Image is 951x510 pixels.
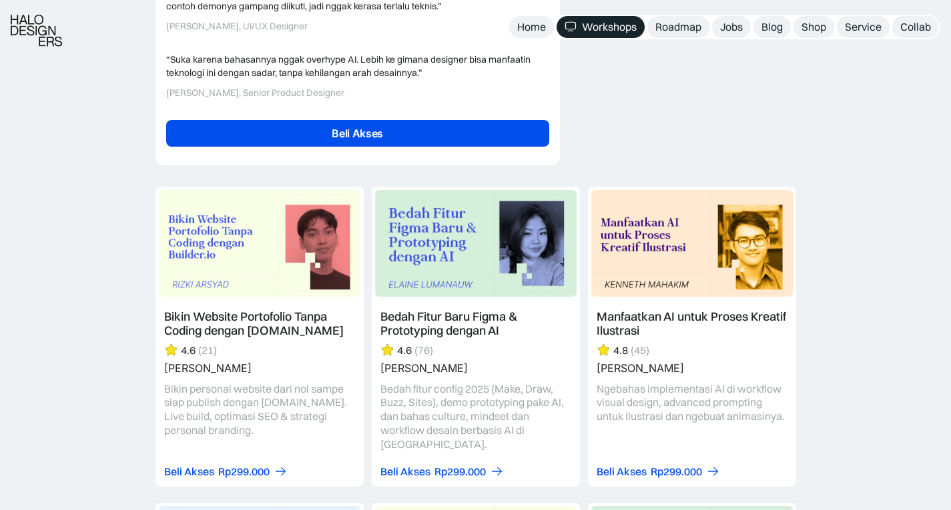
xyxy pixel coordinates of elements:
[892,16,939,38] a: Collab
[557,16,645,38] a: Workshops
[845,20,882,34] div: Service
[753,16,791,38] a: Blog
[837,16,890,38] a: Service
[380,465,504,479] a: Beli AksesRp299.000
[647,16,709,38] a: Roadmap
[761,20,783,34] div: Blog
[802,20,826,34] div: Shop
[582,20,637,34] div: Workshops
[720,20,743,34] div: Jobs
[597,465,720,479] a: Beli AksesRp299.000
[712,16,751,38] a: Jobs
[164,465,214,479] div: Beli Akses
[166,21,549,32] div: [PERSON_NAME], UI/UX Designer
[651,465,702,479] div: Rp299.000
[218,465,270,479] div: Rp299.000
[164,465,288,479] a: Beli AksesRp299.000
[597,465,647,479] div: Beli Akses
[166,87,549,99] div: [PERSON_NAME], Senior Product Designer
[509,16,554,38] a: Home
[380,465,430,479] div: Beli Akses
[655,20,701,34] div: Roadmap
[166,53,549,79] div: “Suka karena bahasannya nggak overhype AI. Lebih ke gimana designer bisa manfaatin teknologi ini ...
[900,20,931,34] div: Collab
[794,16,834,38] a: Shop
[434,465,486,479] div: Rp299.000
[517,20,546,34] div: Home
[166,120,549,147] a: Beli Akses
